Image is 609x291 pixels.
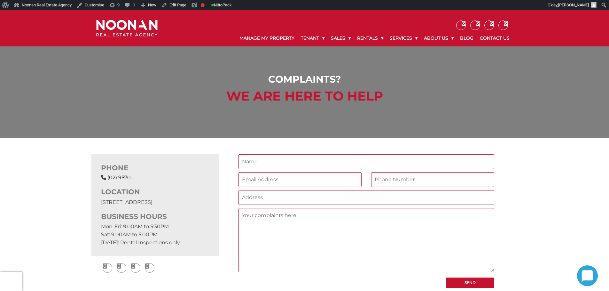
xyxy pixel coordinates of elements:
span: [PERSON_NAME] [558,3,589,7]
a: Click to reveal phone number [107,174,135,181]
h2: WE ARE HERE TO HELP [98,88,511,104]
a: About Us [421,30,457,46]
input: Name [238,154,494,169]
p: Sat: 9:00AM to 5:00PM [101,230,210,238]
p: [DATE]: Rental Inspections only [101,238,210,247]
form: Contact form [238,154,494,287]
a: Contact Us [477,30,513,46]
input: Address [238,190,494,205]
span: (02) 9570.... [107,174,135,181]
a: Blog [457,30,477,46]
a: Sales [328,30,354,46]
input: Email Address [238,172,362,187]
h3: PHONE [101,164,210,172]
h3: BUSINESS HOURS [101,213,210,221]
a: Rentals [354,30,386,46]
div: Focus keyphrase not set [201,3,205,7]
a: Services [386,30,421,46]
a: Manage My Property [236,30,298,46]
a: Tenant [298,30,328,46]
input: Send [446,278,494,288]
h1: Complaints? [98,74,511,85]
h3: LOCATION [101,188,210,196]
p: [STREET_ADDRESS] [101,198,210,206]
p: Mon-Fri: 9:00AM to 5:30PM [101,222,210,230]
img: Noonan Real Estate Agency [96,20,158,37]
input: Phone Number [371,172,494,187]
